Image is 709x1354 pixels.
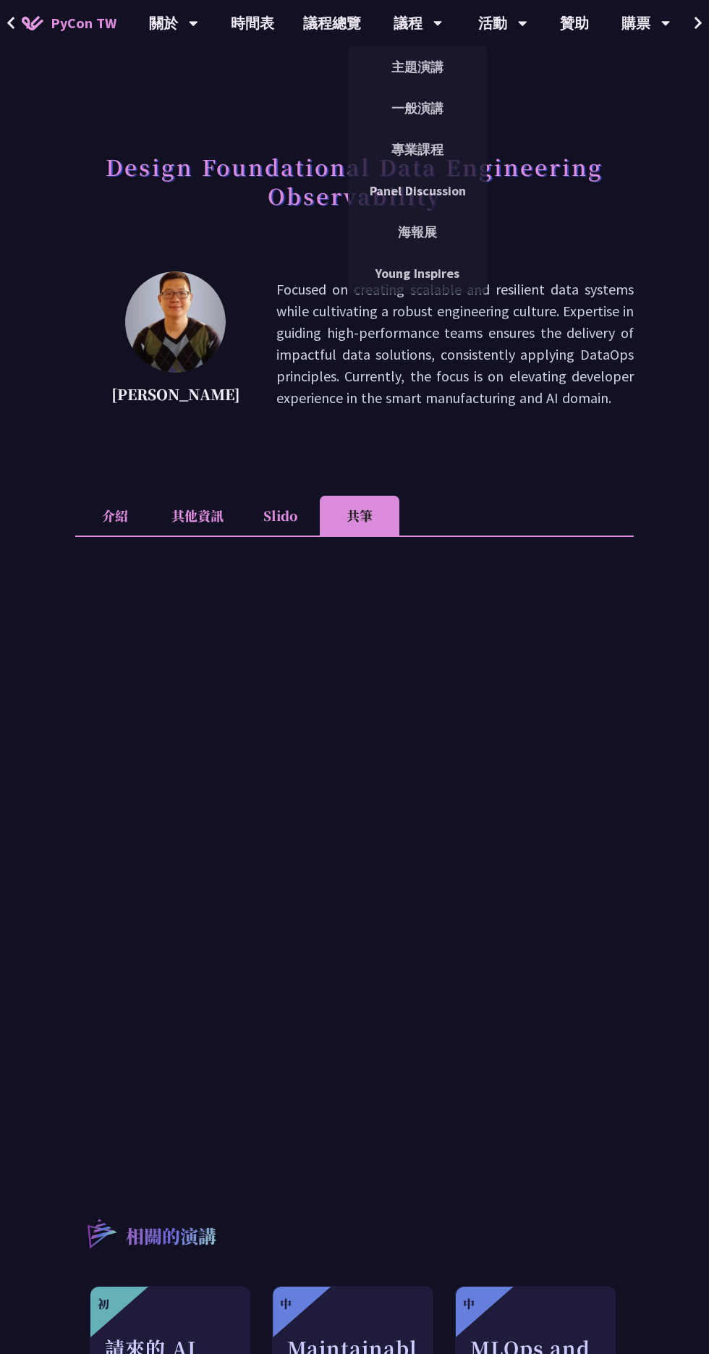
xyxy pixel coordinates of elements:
[348,91,487,125] a: 一般演講
[348,215,487,249] a: 海報展
[348,50,487,84] a: 主題演講
[348,174,487,208] a: Panel Discussion
[7,5,131,41] a: PyCon TW
[280,1295,292,1313] div: 中
[155,496,240,536] li: 其他資訊
[320,496,399,536] li: 共筆
[111,384,240,405] p: [PERSON_NAME]
[463,1295,475,1313] div: 中
[276,279,634,409] p: Focused on creating scalable and resilient data systems while cultivating a robust engineering cu...
[348,132,487,166] a: 專業課程
[75,145,634,217] h1: Design Foundational Data Engineering Observability
[66,1198,136,1268] img: r3.8d01567.svg
[51,12,116,34] span: PyCon TW
[126,1223,216,1252] p: 相關的演講
[125,271,226,373] img: Shuhsi Lin
[22,16,43,30] img: Home icon of PyCon TW 2025
[348,256,487,290] a: Young Inspires
[240,496,320,536] li: Slido
[98,1295,109,1313] div: 初
[75,496,155,536] li: 介紹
